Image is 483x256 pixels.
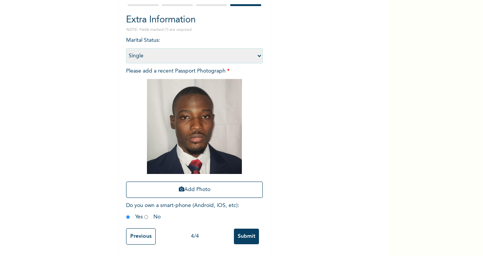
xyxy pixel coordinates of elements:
input: Previous [126,228,156,245]
input: Submit [234,229,259,244]
h2: Extra Information [126,13,263,27]
p: NOTE: Fields marked (*) are required [126,27,263,33]
span: Do you own a smart-phone (Android, iOS, etc) : Yes No [126,203,239,220]
span: Please add a recent Passport Photograph [126,68,263,202]
img: Crop [147,79,242,174]
button: Add Photo [126,182,263,198]
div: 4 / 4 [156,232,234,240]
span: Marital Status : [126,38,263,58]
